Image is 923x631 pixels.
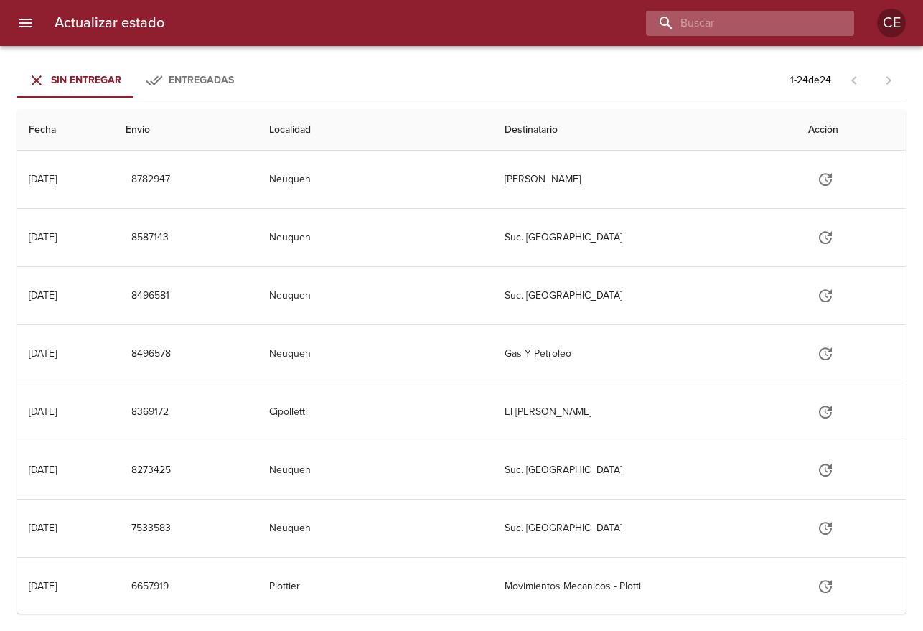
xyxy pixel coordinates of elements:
td: Suc. [GEOGRAPHIC_DATA] [493,500,797,557]
td: [PERSON_NAME] [493,151,797,208]
span: Sin Entregar [51,74,121,86]
span: 6657919 [131,578,169,596]
button: 8587143 [126,225,174,251]
button: menu [9,6,43,40]
td: Suc. [GEOGRAPHIC_DATA] [493,209,797,266]
span: Actualizar estado y agregar documentación [808,521,843,533]
span: Actualizar estado y agregar documentación [808,230,843,243]
div: [DATE] [29,347,57,360]
td: Movimientos Mecanicos - Plotti [493,558,797,615]
th: Localidad [258,110,493,151]
span: 7533583 [131,520,171,538]
div: [DATE] [29,231,57,243]
span: Actualizar estado y agregar documentación [808,289,843,301]
td: Cipolletti [258,383,493,441]
td: Neuquen [258,441,493,499]
th: Envio [114,110,258,151]
span: 8496578 [131,345,171,363]
div: [DATE] [29,580,57,592]
td: El [PERSON_NAME] [493,383,797,441]
p: 1 - 24 de 24 [790,73,831,88]
th: Fecha [17,110,114,151]
span: 8782947 [131,171,170,189]
td: Neuquen [258,325,493,383]
h6: Actualizar estado [55,11,164,34]
td: Suc. [GEOGRAPHIC_DATA] [493,267,797,324]
div: CE [877,9,906,37]
button: 8273425 [126,457,177,484]
input: buscar [646,11,830,36]
span: Actualizar estado y agregar documentación [808,579,843,592]
span: 8496581 [131,287,169,305]
span: 8587143 [131,229,169,247]
div: Tabs Envios [17,63,247,98]
td: Neuquen [258,500,493,557]
span: Actualizar estado y agregar documentación [808,347,843,359]
span: Actualizar estado y agregar documentación [808,405,843,417]
div: [DATE] [29,289,57,302]
button: 8782947 [126,167,176,193]
span: Actualizar estado y agregar documentación [808,172,843,184]
span: Entregadas [169,74,234,86]
td: Neuquen [258,209,493,266]
td: Suc. [GEOGRAPHIC_DATA] [493,441,797,499]
th: Acción [797,110,906,151]
td: Plottier [258,558,493,615]
div: [DATE] [29,406,57,418]
button: 7533583 [126,515,177,542]
td: Gas Y Petroleo [493,325,797,383]
div: [DATE] [29,464,57,476]
span: Pagina anterior [837,73,871,87]
td: Neuquen [258,267,493,324]
span: 8369172 [131,403,169,421]
span: Actualizar estado y agregar documentación [808,463,843,475]
button: 8369172 [126,399,174,426]
div: [DATE] [29,522,57,534]
div: [DATE] [29,173,57,185]
button: 8496581 [126,283,175,309]
div: Abrir información de usuario [877,9,906,37]
span: Pagina siguiente [871,63,906,98]
span: 8273425 [131,462,171,480]
td: Neuquen [258,151,493,208]
button: 6657919 [126,574,174,600]
th: Destinatario [493,110,797,151]
button: 8496578 [126,341,177,368]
